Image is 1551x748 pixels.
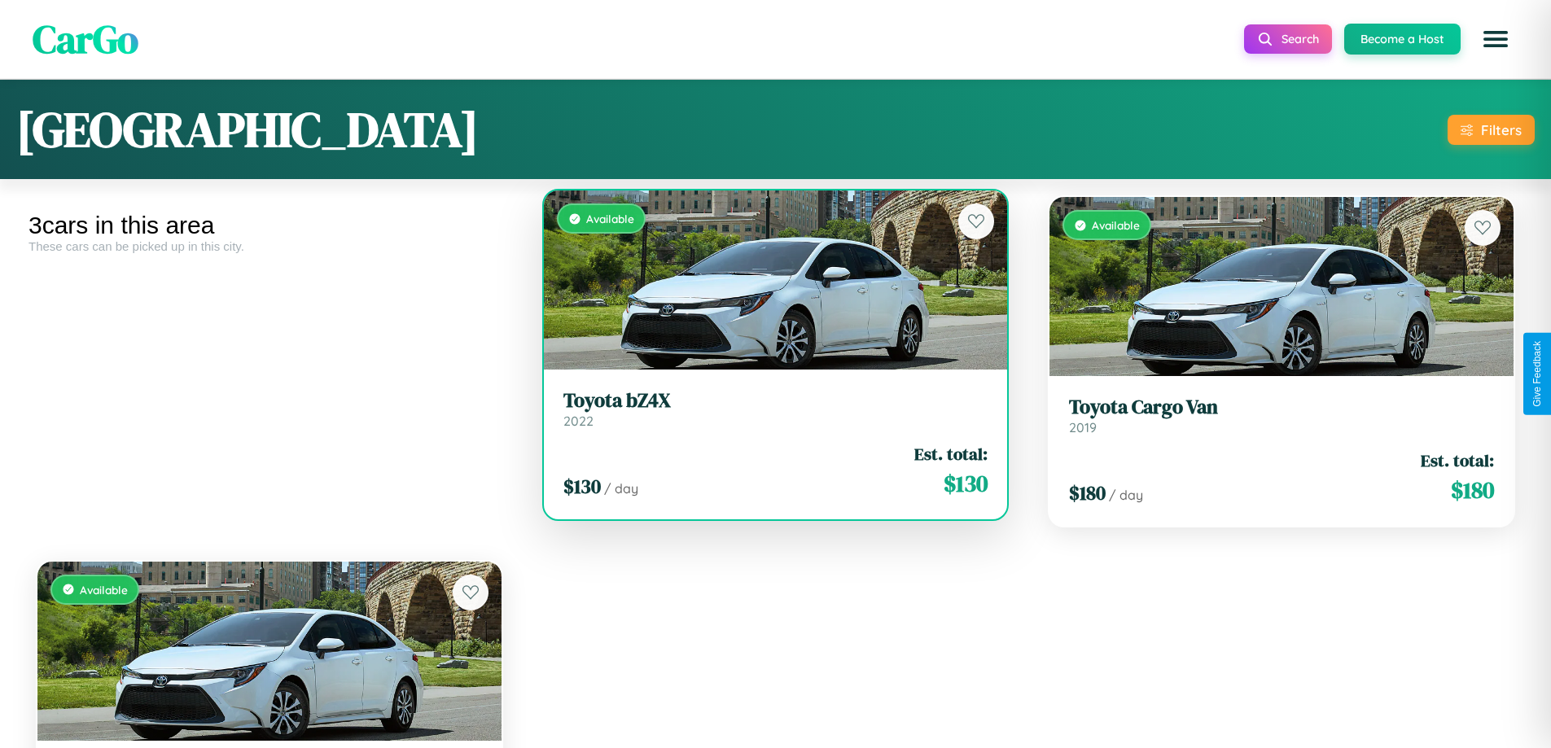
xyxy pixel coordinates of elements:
span: Available [1092,218,1140,232]
span: Available [586,212,634,225]
span: 2019 [1069,419,1097,435]
span: Available [80,583,128,597]
button: Search [1244,24,1332,54]
div: Filters [1481,121,1522,138]
span: CarGo [33,12,138,66]
span: / day [604,480,638,496]
span: Est. total: [914,442,988,466]
h3: Toyota bZ4X [563,389,988,413]
button: Open menu [1473,16,1518,62]
h3: Toyota Cargo Van [1069,396,1494,419]
span: 2022 [563,413,594,429]
span: $ 180 [1069,479,1106,506]
span: / day [1109,487,1143,503]
h1: [GEOGRAPHIC_DATA] [16,96,479,163]
span: $ 130 [563,473,601,500]
span: $ 130 [944,467,988,500]
button: Filters [1448,115,1535,145]
a: Toyota Cargo Van2019 [1069,396,1494,435]
span: Search [1282,32,1319,46]
a: Toyota bZ4X2022 [563,389,988,429]
div: 3 cars in this area [28,212,510,239]
div: These cars can be picked up in this city. [28,239,510,253]
div: Give Feedback [1531,341,1543,407]
button: Become a Host [1344,24,1461,55]
span: Est. total: [1421,448,1494,472]
span: $ 180 [1451,474,1494,506]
